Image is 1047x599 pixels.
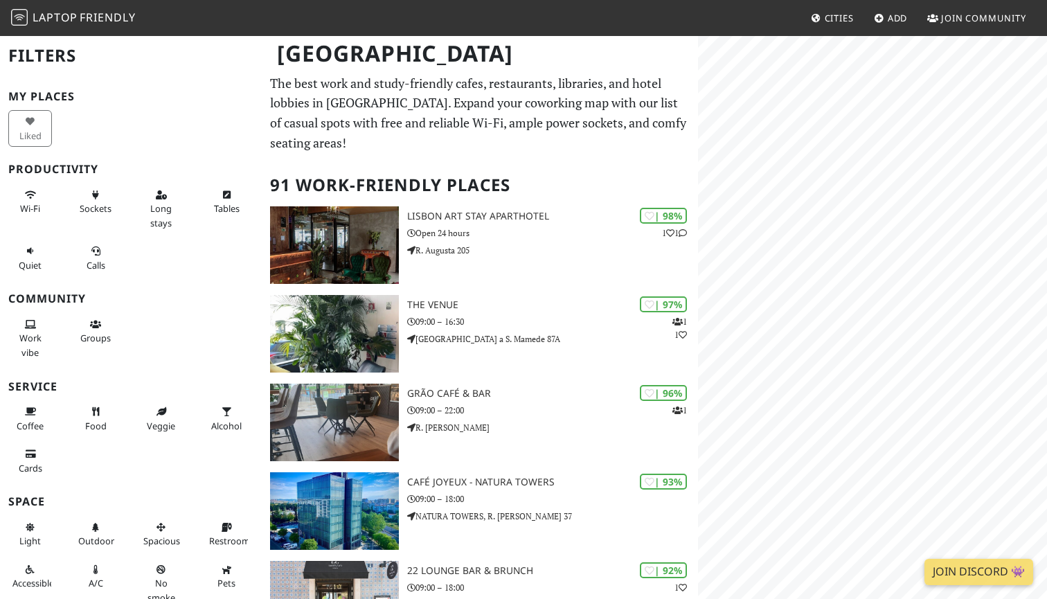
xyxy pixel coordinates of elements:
button: Long stays [139,184,183,234]
span: Natural light [19,535,41,547]
span: Video/audio calls [87,259,105,271]
span: Power sockets [80,202,111,215]
span: Work-friendly tables [214,202,240,215]
button: Pets [205,558,249,595]
span: Spacious [143,535,180,547]
span: Group tables [80,332,111,344]
span: Stable Wi-Fi [20,202,40,215]
span: Restroom [209,535,250,547]
button: Restroom [205,516,249,553]
h2: 91 Work-Friendly Places [270,164,690,206]
h3: Café Joyeux - Natura Towers [407,476,698,488]
a: Lisbon Art Stay Aparthotel | 98% 11 Lisbon Art Stay Aparthotel Open 24 hours R. Augusta 205 [262,206,698,284]
a: Café Joyeux - Natura Towers | 93% Café Joyeux - Natura Towers 09:00 – 18:00 NATURA TOWERS, R. [PE... [262,472,698,550]
button: Outdoor [74,516,118,553]
h3: My Places [8,90,253,103]
h3: Lisbon Art Stay Aparthotel [407,211,698,222]
button: Accessible [8,558,52,595]
p: 1 1 [662,226,687,240]
p: 1 [672,404,687,417]
div: | 96% [640,385,687,401]
h3: Grão Café & Bar [407,388,698,400]
button: Wi-Fi [8,184,52,220]
span: People working [19,332,42,358]
p: NATURA TOWERS, R. [PERSON_NAME] 37 [407,510,698,523]
div: | 92% [640,562,687,578]
h1: [GEOGRAPHIC_DATA] [266,35,695,73]
p: 09:00 – 22:00 [407,404,698,417]
h3: Service [8,380,253,393]
div: | 93% [640,474,687,490]
span: Credit cards [19,462,42,474]
h2: Filters [8,35,253,77]
button: Light [8,516,52,553]
button: Alcohol [205,400,249,437]
h3: Productivity [8,163,253,176]
button: Spacious [139,516,183,553]
img: Lisbon Art Stay Aparthotel [270,206,399,284]
a: Cities [805,6,859,30]
span: Quiet [19,259,42,271]
p: R. Augusta 205 [407,244,698,257]
button: Cards [8,442,52,479]
button: Quiet [8,240,52,276]
button: Work vibe [8,313,52,364]
p: 09:00 – 16:30 [407,315,698,328]
p: 1 1 [672,315,687,341]
p: 09:00 – 18:00 [407,492,698,506]
span: Outdoor area [78,535,114,547]
button: Coffee [8,400,52,437]
p: 09:00 – 18:00 [407,581,698,594]
span: Coffee [17,420,44,432]
a: The VENUE | 97% 11 The VENUE 09:00 – 16:30 [GEOGRAPHIC_DATA] a S. Mamede 87A [262,295,698,373]
h3: 22 Lounge Bar & Brunch [407,565,698,577]
button: Sockets [74,184,118,220]
span: Air conditioned [89,577,103,589]
button: Tables [205,184,249,220]
h3: Space [8,495,253,508]
a: Join Community [922,6,1032,30]
span: Add [888,12,908,24]
a: Add [868,6,913,30]
p: R. [PERSON_NAME] [407,421,698,434]
span: Laptop [33,10,78,25]
img: Grão Café & Bar [270,384,399,461]
p: 1 [674,581,687,594]
a: LaptopFriendly LaptopFriendly [11,6,136,30]
span: Join Community [941,12,1026,24]
span: Pet friendly [217,577,235,589]
span: Veggie [147,420,175,432]
p: The best work and study-friendly cafes, restaurants, libraries, and hotel lobbies in [GEOGRAPHIC_... [270,73,690,153]
img: LaptopFriendly [11,9,28,26]
span: Long stays [150,202,172,229]
span: Friendly [80,10,135,25]
button: A/C [74,558,118,595]
span: Food [85,420,107,432]
h3: Community [8,292,253,305]
a: Join Discord 👾 [924,559,1033,585]
img: Café Joyeux - Natura Towers [270,472,399,550]
p: [GEOGRAPHIC_DATA] a S. Mamede 87A [407,332,698,346]
button: Calls [74,240,118,276]
img: The VENUE [270,295,399,373]
button: Food [74,400,118,437]
p: Open 24 hours [407,226,698,240]
span: Accessible [12,577,54,589]
span: Cities [825,12,854,24]
div: | 98% [640,208,687,224]
span: Alcohol [211,420,242,432]
div: | 97% [640,296,687,312]
h3: The VENUE [407,299,698,311]
button: Groups [74,313,118,350]
button: Veggie [139,400,183,437]
a: Grão Café & Bar | 96% 1 Grão Café & Bar 09:00 – 22:00 R. [PERSON_NAME] [262,384,698,461]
